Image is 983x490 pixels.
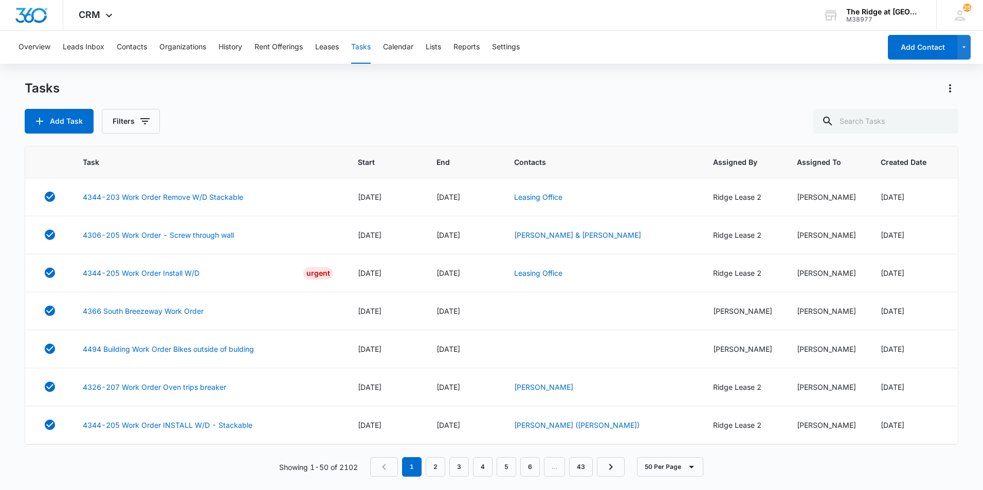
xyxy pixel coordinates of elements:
a: [PERSON_NAME] ([PERSON_NAME]) [514,421,640,429]
span: [DATE] [436,383,460,391]
button: Leases [315,31,339,64]
div: [PERSON_NAME] [713,344,772,354]
span: [DATE] [358,383,381,391]
span: Assigned To [797,157,841,167]
div: Ridge Lease 2 [713,268,772,278]
div: [PERSON_NAME] [797,382,856,392]
div: [PERSON_NAME] [797,306,856,316]
div: [PERSON_NAME] [797,192,856,202]
span: [DATE] [881,193,904,201]
nav: Pagination [370,457,625,477]
a: [PERSON_NAME] & [PERSON_NAME] [514,231,641,239]
a: 4344-205 Work Order Install W/D [83,268,199,278]
span: [DATE] [436,231,460,239]
span: [DATE] [881,231,904,239]
span: [DATE] [436,193,460,201]
span: [DATE] [881,269,904,277]
span: [DATE] [358,421,381,429]
a: Next Page [597,457,625,477]
span: [DATE] [436,269,460,277]
div: [PERSON_NAME] [797,344,856,354]
div: account id [846,16,921,23]
div: Ridge Lease 2 [713,420,772,430]
div: [PERSON_NAME] [713,306,772,316]
button: Add Contact [888,35,957,60]
span: [DATE] [436,345,460,353]
a: Page 3 [449,457,469,477]
button: Rent Offerings [254,31,303,64]
a: 4326-207 Work Order Oven trips breaker [83,382,226,392]
span: End [436,157,475,167]
a: Leasing Office [514,269,562,277]
span: [DATE] [358,345,381,353]
span: [DATE] [358,193,381,201]
button: Calendar [383,31,413,64]
a: 4306-205 Work Order - Screw through wall [83,230,234,240]
div: [PERSON_NAME] [797,268,856,278]
input: Search Tasks [813,109,958,134]
div: [PERSON_NAME] [797,230,856,240]
a: Page 4 [473,457,493,477]
span: Contacts [514,157,673,167]
div: notifications count [963,4,971,12]
div: Ridge Lease 2 [713,230,772,240]
div: Ridge Lease 2 [713,192,772,202]
span: [DATE] [358,269,381,277]
span: [DATE] [881,345,904,353]
div: Ridge Lease 2 [713,382,772,392]
span: Assigned By [713,157,757,167]
span: Task [83,157,318,167]
a: 4344-203 Work Order Remove W/D Stackable [83,192,243,202]
em: 1 [402,457,422,477]
button: Reports [453,31,480,64]
button: Settings [492,31,520,64]
button: Organizations [159,31,206,64]
a: Page 43 [569,457,593,477]
a: 4366 South Breezeway Work Order [83,306,204,316]
a: Leasing Office [514,193,562,201]
div: [PERSON_NAME] [797,420,856,430]
button: Actions [942,80,958,97]
button: Contacts [117,31,147,64]
button: Leads Inbox [63,31,104,64]
span: Start [358,157,397,167]
a: Page 6 [520,457,540,477]
span: [DATE] [358,307,381,315]
p: Showing 1-50 of 2102 [279,462,358,473]
button: Overview [19,31,50,64]
span: [DATE] [436,307,460,315]
div: Urgent [303,267,333,279]
h1: Tasks [25,81,60,96]
span: Created Date [881,157,926,167]
span: [DATE] [881,307,904,315]
span: [DATE] [881,383,904,391]
button: Add Task [25,109,94,134]
a: [PERSON_NAME] [514,383,573,391]
button: Filters [102,109,160,134]
span: 25 [963,4,971,12]
a: 4344-205 Work Order INSTALL W/D - Stackable [83,420,252,430]
button: Lists [426,31,441,64]
span: [DATE] [358,231,381,239]
a: Page 2 [426,457,445,477]
span: CRM [79,9,100,20]
span: [DATE] [436,421,460,429]
span: [DATE] [881,421,904,429]
a: Page 5 [497,457,516,477]
button: 50 Per Page [637,457,703,477]
button: Tasks [351,31,371,64]
button: History [219,31,242,64]
div: account name [846,8,921,16]
a: 4494 Building Work Order Bikes outside of bulding [83,344,254,354]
